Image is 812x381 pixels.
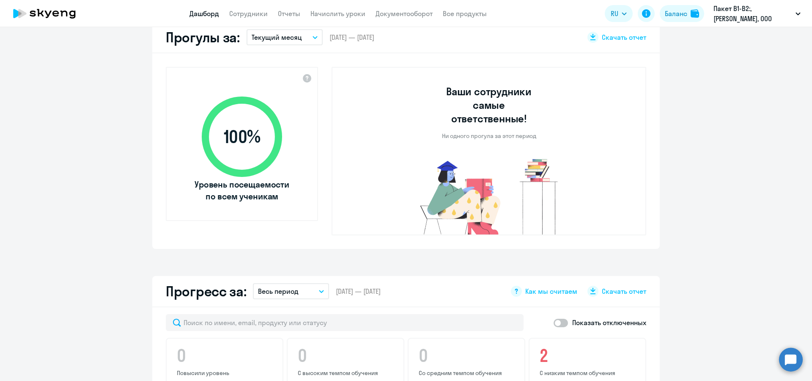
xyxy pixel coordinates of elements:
[166,283,246,300] h2: Прогресс за:
[376,9,433,18] a: Документооборот
[166,314,524,331] input: Поиск по имени, email, продукту или статусу
[252,32,302,42] p: Текущий месяц
[540,345,638,366] h4: 2
[660,5,704,22] button: Балансbalance
[443,9,487,18] a: Все продукты
[329,33,374,42] span: [DATE] — [DATE]
[602,33,646,42] span: Скачать отчет
[258,286,299,296] p: Весь период
[253,283,329,299] button: Весь период
[442,132,536,140] p: Ни одного прогула за этот период
[166,29,240,46] h2: Прогулы за:
[665,8,687,19] div: Баланс
[193,179,291,202] span: Уровень посещаемости по всем ученикам
[572,317,646,328] p: Показать отключенных
[278,9,300,18] a: Отчеты
[189,9,219,18] a: Дашборд
[691,9,699,18] img: balance
[404,157,574,235] img: no-truants
[229,9,268,18] a: Сотрудники
[605,5,633,22] button: RU
[435,85,543,125] h3: Ваши сотрудники самые ответственные!
[525,287,577,296] span: Как мы считаем
[709,3,805,24] button: Пакет B1-B2:, [PERSON_NAME], ООО
[713,3,792,24] p: Пакет B1-B2:, [PERSON_NAME], ООО
[611,8,618,19] span: RU
[336,287,381,296] span: [DATE] — [DATE]
[540,369,638,377] p: С низким темпом обучения
[247,29,323,45] button: Текущий месяц
[193,127,291,147] span: 100 %
[310,9,365,18] a: Начислить уроки
[602,287,646,296] span: Скачать отчет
